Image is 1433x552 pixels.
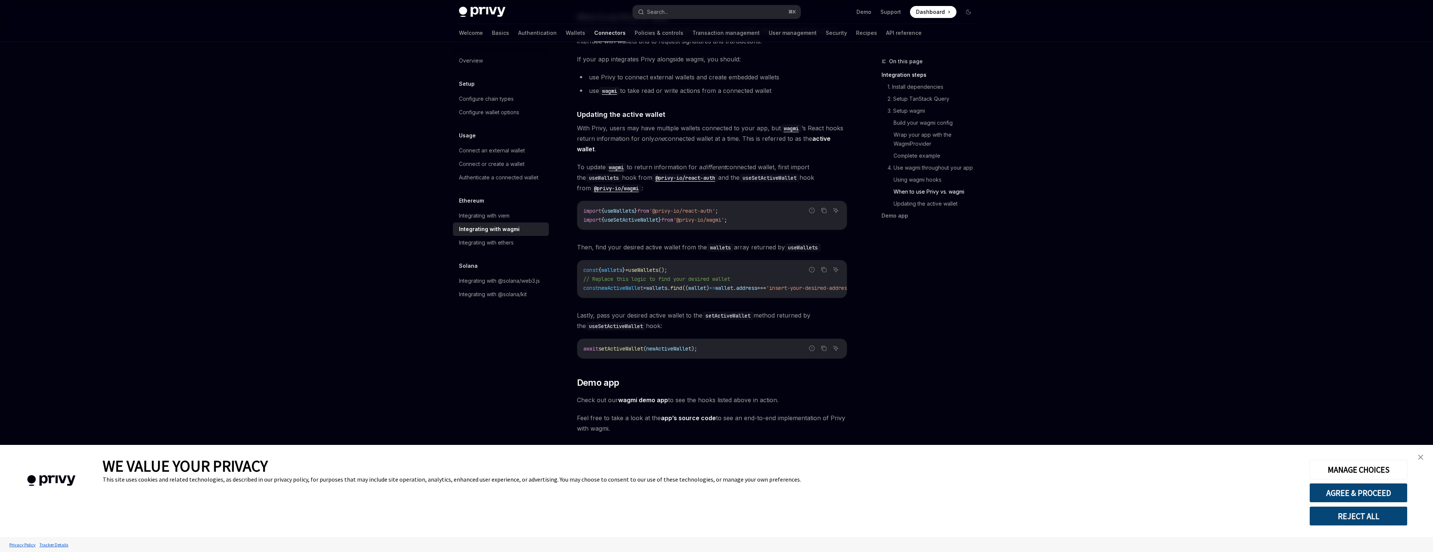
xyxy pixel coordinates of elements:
[459,94,514,103] div: Configure chain types
[856,24,877,42] a: Recipes
[826,24,847,42] a: Security
[882,105,980,117] a: 3. Setup wagmi
[453,144,549,157] a: Connect an external wallet
[819,265,829,275] button: Copy the contents from the code block
[459,261,478,270] h5: Solana
[673,216,724,223] span: '@privy-io/wagmi'
[807,343,817,353] button: Report incorrect code
[707,243,734,252] code: wallets
[601,267,622,273] span: wallets
[769,24,817,42] a: User management
[459,24,483,42] a: Welcome
[601,207,604,214] span: {
[766,285,853,291] span: 'insert-your-desired-address'
[628,267,658,273] span: useWallets
[652,174,718,181] a: @privy-io/react-auth
[654,135,665,142] em: one
[453,106,549,119] a: Configure wallet options
[962,6,974,18] button: Toggle dark mode
[916,8,945,16] span: Dashboard
[831,343,841,353] button: Ask AI
[518,24,557,42] a: Authentication
[453,92,549,106] a: Configure chain types
[882,69,980,81] a: Integration steps
[706,285,709,291] span: )
[591,184,642,192] a: @privy-io/wagmi
[453,209,549,222] a: Integrating with viem
[577,413,847,434] span: Feel free to take a look at the to see an end-to-end implementation of Privy with wagmi.
[583,345,598,352] span: await
[604,207,634,214] span: useWallets
[459,146,525,155] div: Connect an external wallet
[459,211,510,220] div: Integrating with viem
[577,377,619,389] span: Demo app
[882,150,980,162] a: Complete example
[577,242,847,252] span: Then, find your desired active wallet from the array returned by
[882,117,980,129] a: Build your wagmi config
[566,24,585,42] a: Wallets
[634,207,637,214] span: }
[586,174,622,182] code: useWallets
[1309,483,1408,503] button: AGREE & PROCEED
[577,395,847,405] span: Check out our to see the hooks listed above in action.
[709,285,715,291] span: =>
[459,196,484,205] h5: Ethereum
[882,129,980,150] a: Wrap your app with the WagmiProvider
[819,343,829,353] button: Copy the contents from the code block
[598,267,601,273] span: {
[646,345,691,352] span: newActiveWallet
[459,276,540,285] div: Integrating with @solana/web3.js
[658,267,667,273] span: ();
[459,290,527,299] div: Integrating with @solana/kit
[807,265,817,275] button: Report incorrect code
[886,24,922,42] a: API reference
[577,123,847,154] span: With Privy, users may have multiple wallets connected to your app, but ’s React hooks return info...
[781,124,802,133] code: wagmi
[7,538,37,551] a: Privacy Policy
[577,85,847,96] li: use to take read or write actions from a connected wallet
[599,87,620,95] code: wagmi
[453,222,549,236] a: Integrating with wagmi
[667,285,670,291] span: .
[647,7,668,16] div: Search...
[882,186,980,198] a: When to use Privy vs. wagmi
[577,162,847,193] span: To update to return information for a connected wallet, first import the hook from and the hook f...
[724,216,727,223] span: ;
[633,5,801,19] button: Search...⌘K
[459,238,514,247] div: Integrating with ethers
[453,157,549,171] a: Connect or create a wallet
[882,81,980,93] a: 1. Install dependencies
[781,124,802,132] a: wagmi
[661,216,673,223] span: from
[757,285,766,291] span: ===
[453,236,549,249] a: Integrating with ethers
[459,225,520,234] div: Integrating with wagmi
[577,54,847,64] span: If your app integrates Privy alongside wagmi, you should:
[736,285,757,291] span: address
[103,456,268,476] span: WE VALUE YOUR PRIVACY
[740,174,799,182] code: useSetActiveWallet
[586,322,646,330] code: useSetActiveWallet
[733,285,736,291] span: .
[646,285,667,291] span: wallets
[577,135,831,153] strong: active wallet
[1418,455,1423,460] img: close banner
[618,396,668,404] a: wagmi demo app
[459,131,476,140] h5: Usage
[583,207,601,214] span: import
[882,210,980,222] a: Demo app
[577,109,665,119] span: Updating the active wallet
[882,93,980,105] a: 2. Setup TanStack Query
[622,267,625,273] span: }
[598,345,643,352] span: setActiveWallet
[715,207,718,214] span: ;
[661,414,716,422] a: app’s source code
[453,274,549,288] a: Integrating with @solana/web3.js
[856,8,871,16] a: Demo
[453,288,549,301] a: Integrating with @solana/kit
[459,79,475,88] h5: Setup
[807,206,817,215] button: Report incorrect code
[715,285,733,291] span: wallet
[691,345,697,352] span: );
[37,538,70,551] a: Tracker Details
